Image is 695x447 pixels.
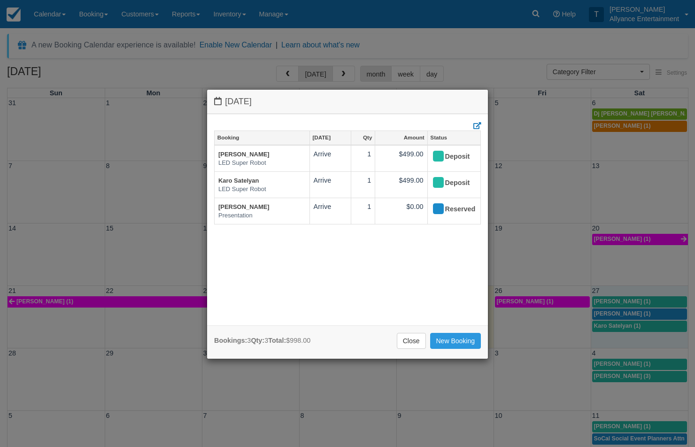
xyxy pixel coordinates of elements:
a: Booking [215,131,309,144]
strong: Bookings: [214,337,247,344]
div: Deposit [432,149,469,164]
div: Deposit [432,176,469,191]
a: Amount [375,131,427,144]
td: 1 [351,145,375,172]
td: $499.00 [375,171,427,198]
div: 3 3 $998.00 [214,336,310,346]
em: LED Super Robot [218,159,306,168]
a: [PERSON_NAME] [218,203,270,210]
td: 1 [351,171,375,198]
td: Arrive [309,145,351,172]
strong: Total: [268,337,286,344]
a: Close [397,333,426,349]
td: 1 [351,198,375,224]
td: Arrive [309,171,351,198]
strong: Qty: [251,337,264,344]
em: Presentation [218,211,306,220]
a: [DATE] [310,131,351,144]
a: Status [428,131,480,144]
div: Reserved [432,202,469,217]
em: LED Super Robot [218,185,306,194]
a: Qty [351,131,375,144]
td: $499.00 [375,145,427,172]
h4: [DATE] [214,97,481,107]
td: Arrive [309,198,351,224]
a: Karo Satelyan [218,177,259,184]
td: $0.00 [375,198,427,224]
a: New Booking [430,333,481,349]
a: [PERSON_NAME] [218,151,270,158]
